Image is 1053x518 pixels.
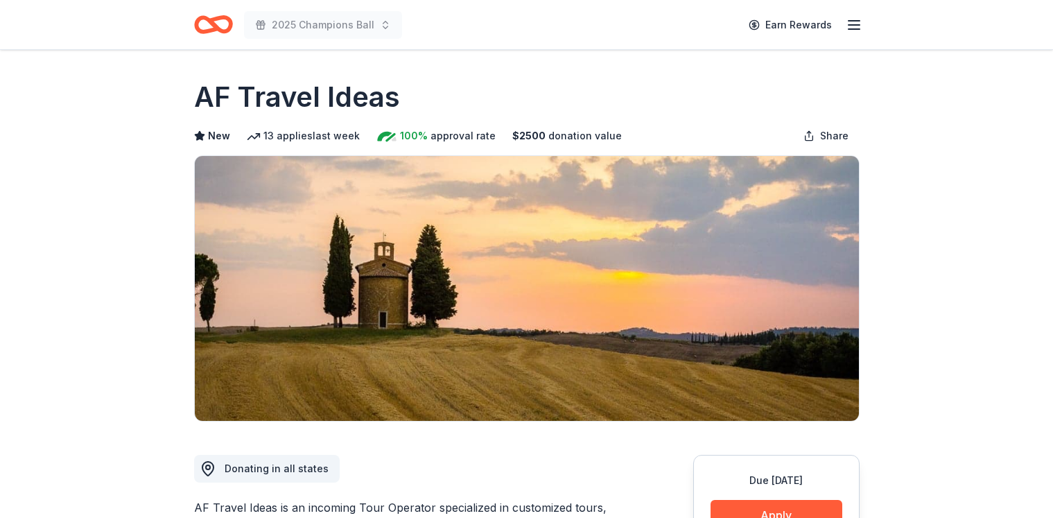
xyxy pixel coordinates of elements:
[208,128,230,144] span: New
[272,17,374,33] span: 2025 Champions Ball
[548,128,622,144] span: donation value
[195,156,859,421] img: Image for AF Travel Ideas
[792,122,860,150] button: Share
[194,8,233,41] a: Home
[740,12,840,37] a: Earn Rewards
[430,128,496,144] span: approval rate
[400,128,428,144] span: 100%
[711,472,842,489] div: Due [DATE]
[820,128,849,144] span: Share
[194,78,400,116] h1: AF Travel Ideas
[225,463,329,474] span: Donating in all states
[244,11,402,39] button: 2025 Champions Ball
[512,128,546,144] span: $ 2500
[247,128,360,144] div: 13 applies last week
